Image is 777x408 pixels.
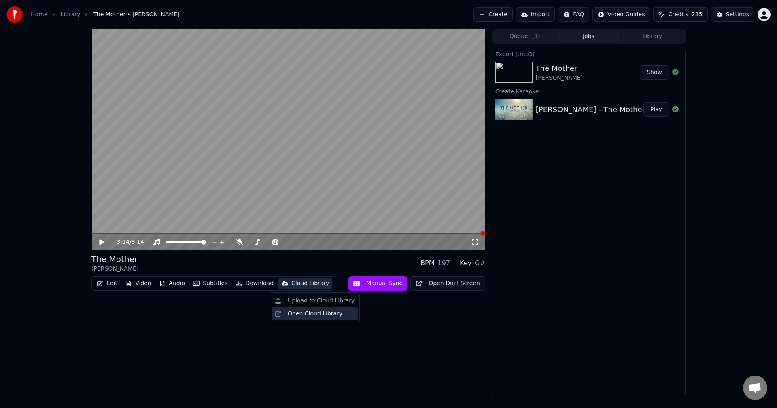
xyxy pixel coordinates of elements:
a: Open chat [743,376,767,400]
div: G# [475,258,485,268]
div: Settings [726,11,749,19]
div: [PERSON_NAME] [536,74,583,82]
button: Credits235 [653,7,707,22]
button: Open Dual Screen [410,276,485,291]
button: Library [620,31,684,42]
button: Video Guides [592,7,650,22]
div: BPM [420,258,434,268]
button: Show [640,65,669,80]
span: 3:14 [117,238,129,246]
div: Open Cloud Library [288,310,342,318]
div: Key [460,258,471,268]
button: Play [643,102,669,117]
button: Subtitles [190,278,231,289]
div: [PERSON_NAME] - The Mother [536,104,645,115]
a: Library [60,11,80,19]
div: The Mother [536,63,583,74]
div: Cloud Library [291,279,329,288]
span: 3:14 [132,238,144,246]
button: FAQ [558,7,589,22]
nav: breadcrumb [31,11,180,19]
button: Download [232,278,277,289]
button: Create [473,7,513,22]
button: Import [516,7,555,22]
div: / [117,238,136,246]
button: Jobs [557,31,621,42]
img: youka [6,6,23,23]
a: Home [31,11,47,19]
button: Audio [156,278,188,289]
button: Queue [493,31,557,42]
button: Manual Sync [348,276,407,291]
span: Credits [668,11,688,19]
span: ( 1 ) [532,32,540,40]
div: Upload to Cloud Library [288,297,355,305]
div: Create Karaoke [492,86,685,96]
button: Settings [711,7,754,22]
span: The Mother • [PERSON_NAME] [93,11,179,19]
div: [PERSON_NAME] [91,265,138,273]
div: 197 [437,258,450,268]
span: 235 [692,11,703,19]
button: Video [122,278,154,289]
div: Export [.mp3] [492,49,685,59]
div: The Mother [91,254,138,265]
button: Edit [93,278,121,289]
